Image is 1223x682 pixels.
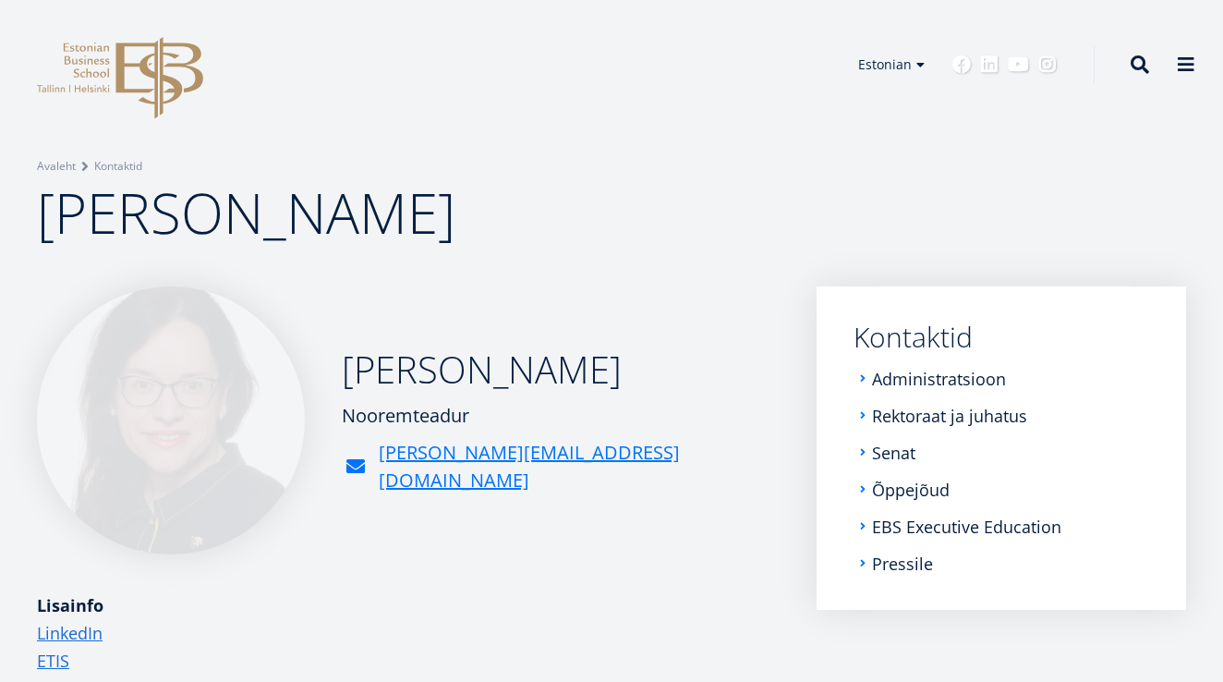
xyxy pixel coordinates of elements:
a: Senat [872,444,915,462]
a: LinkedIn [37,619,103,647]
a: Avaleht [37,157,76,176]
a: ETIS [37,647,69,675]
a: Youtube [1008,55,1029,74]
a: Kontaktid [854,323,1149,351]
a: Pressile [872,554,933,573]
a: Administratsioon [872,370,1006,388]
a: Kontaktid [94,157,142,176]
a: Facebook [952,55,971,74]
div: Nooremteadur [342,402,780,430]
h2: [PERSON_NAME] [342,347,780,393]
a: EBS Executive Education [872,518,1061,536]
a: Rektoraat ja juhatus [872,407,1027,425]
span: [PERSON_NAME] [37,175,455,250]
a: Linkedin [980,55,999,74]
img: Jelena Žovnikova [37,286,305,554]
a: Instagram [1038,55,1057,74]
div: Lisainfo [37,591,780,619]
a: [PERSON_NAME][EMAIL_ADDRESS][DOMAIN_NAME] [379,439,780,494]
a: Õppejõud [872,481,950,499]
